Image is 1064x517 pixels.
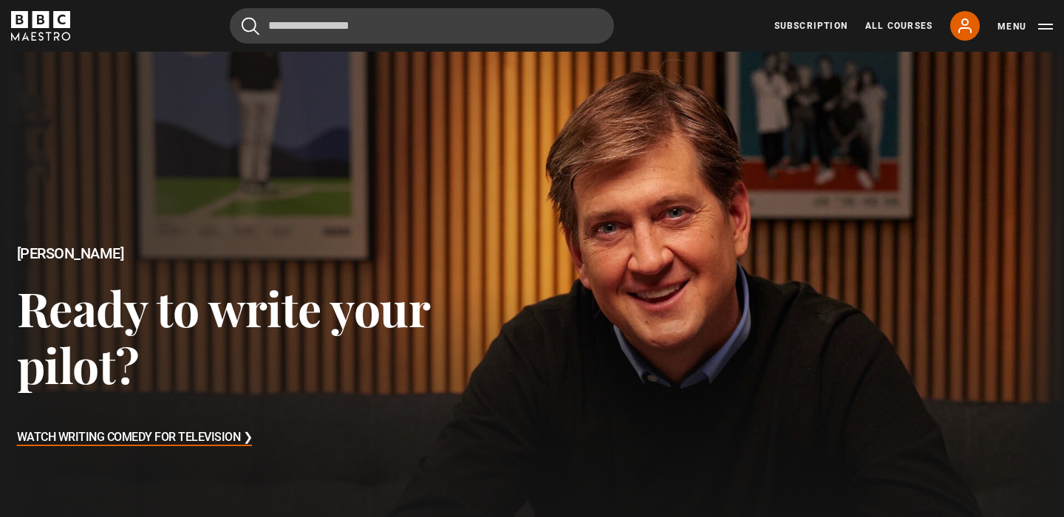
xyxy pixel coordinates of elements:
h3: Ready to write your pilot? [17,279,533,394]
h2: [PERSON_NAME] [17,245,533,262]
a: Subscription [774,19,848,32]
h3: Watch Writing Comedy for Television ❯ [17,427,253,449]
svg: BBC Maestro [11,11,70,41]
input: Search [230,8,614,44]
button: Submit the search query [242,17,259,35]
a: All Courses [865,19,932,32]
button: Toggle navigation [997,19,1053,34]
